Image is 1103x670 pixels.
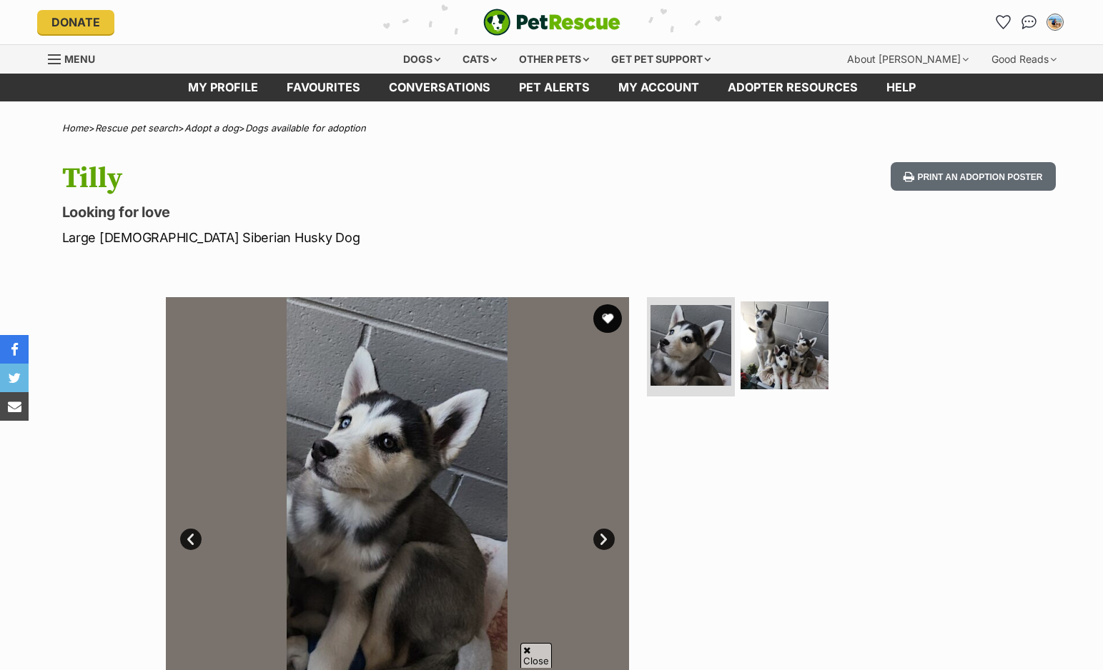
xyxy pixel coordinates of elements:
[593,529,615,550] a: Next
[452,45,507,74] div: Cats
[891,162,1055,191] button: Print an adoption poster
[37,10,114,34] a: Donate
[741,301,829,389] img: Photo of Tilly
[483,9,620,36] img: logo-e224e6f780fb5917bec1dbf3a21bbac754714ae5b6737aabdf751b685950b380.svg
[593,304,622,333] button: favourite
[245,122,366,134] a: Dogs available for adoption
[509,45,599,74] div: Other pets
[62,228,667,247] p: Large [DEMOGRAPHIC_DATA] Siberian Husky Dog
[604,74,713,101] a: My account
[180,529,202,550] a: Prev
[981,45,1067,74] div: Good Reads
[992,11,1015,34] a: Favourites
[505,74,604,101] a: Pet alerts
[62,122,89,134] a: Home
[174,74,272,101] a: My profile
[601,45,721,74] div: Get pet support
[95,122,178,134] a: Rescue pet search
[62,162,667,195] h1: Tilly
[375,74,505,101] a: conversations
[651,305,731,386] img: Photo of Tilly
[272,74,375,101] a: Favourites
[713,74,872,101] a: Adopter resources
[1018,11,1041,34] a: Conversations
[872,74,930,101] a: Help
[992,11,1067,34] ul: Account quick links
[1022,15,1037,29] img: chat-41dd97257d64d25036548639549fe6c8038ab92f7586957e7f3b1b290dea8141.svg
[64,53,95,65] span: Menu
[26,123,1077,134] div: > > >
[184,122,239,134] a: Adopt a dog
[62,202,667,222] p: Looking for love
[1048,15,1062,29] img: Dongmei Li profile pic
[520,643,552,668] span: Close
[393,45,450,74] div: Dogs
[483,9,620,36] a: PetRescue
[48,45,105,71] a: Menu
[837,45,979,74] div: About [PERSON_NAME]
[1044,11,1067,34] button: My account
